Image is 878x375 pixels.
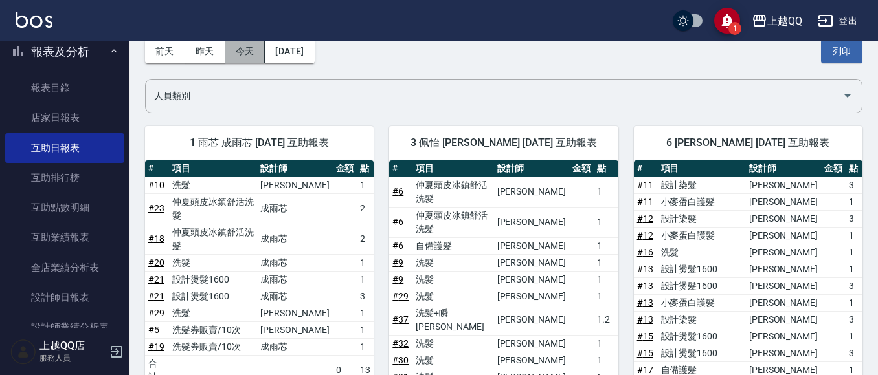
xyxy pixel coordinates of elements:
th: 點 [594,160,618,177]
a: #6 [392,186,403,197]
th: 點 [846,160,862,177]
td: [PERSON_NAME] [257,321,332,338]
a: 互助點數明細 [5,193,124,222]
td: 1 [357,177,374,193]
td: 1 [594,177,618,207]
a: #6 [392,241,403,251]
td: 自備護髮 [412,237,494,254]
td: [PERSON_NAME] [494,177,569,207]
a: #15 [637,331,653,341]
a: 設計師日報表 [5,283,124,312]
a: 報表目錄 [5,73,124,103]
td: [PERSON_NAME] [746,227,821,244]
button: 登出 [813,9,862,33]
td: 成雨芯 [257,224,332,254]
td: [PERSON_NAME] [746,277,821,294]
td: 成雨芯 [257,271,332,288]
td: 洗髮 [412,271,494,288]
th: 設計師 [257,160,332,177]
th: # [389,160,412,177]
td: [PERSON_NAME] [494,271,569,288]
td: 2 [357,224,374,254]
span: 3 佩怡 [PERSON_NAME] [DATE] 互助報表 [405,136,602,149]
th: 點 [357,160,374,177]
a: #9 [392,257,403,268]
a: #13 [637,281,653,291]
td: 成雨芯 [257,254,332,271]
span: 6 [PERSON_NAME] [DATE] 互助報表 [649,136,847,149]
td: 1 [594,207,618,237]
td: 洗髮 [412,352,494,369]
input: 人員名稱 [151,85,837,107]
td: 設計燙髮1600 [658,345,746,361]
td: 設計染髮 [658,210,746,227]
td: 洗髮 [412,335,494,352]
h5: 上越QQ店 [39,339,106,352]
button: 列印 [821,39,862,63]
td: [PERSON_NAME] [257,177,332,193]
img: Person [10,339,36,365]
a: #13 [637,264,653,274]
td: 設計燙髮1600 [658,328,746,345]
a: 互助日報表 [5,133,124,163]
a: #21 [148,274,164,284]
span: 1 雨芯 成雨芯 [DATE] 互助報表 [161,136,358,149]
a: #20 [148,257,164,268]
a: #37 [392,314,409,325]
td: 1 [594,288,618,305]
button: 報表及分析 [5,35,124,69]
a: #13 [637,314,653,325]
td: 1 [357,271,374,288]
th: 項目 [658,160,746,177]
td: 洗髮 [412,254,494,271]
td: 仲夏頭皮冰鎮舒活洗髮 [169,224,257,254]
td: 1 [594,335,618,352]
a: #29 [392,291,409,301]
th: 項目 [169,160,257,177]
a: #5 [148,325,159,335]
th: # [634,160,658,177]
th: 金額 [569,160,594,177]
td: 設計燙髮1600 [658,277,746,294]
span: 1 [728,22,741,35]
td: [PERSON_NAME] [746,210,821,227]
p: 服務人員 [39,352,106,364]
td: 1.2 [594,305,618,335]
th: 項目 [412,160,494,177]
td: 1 [846,193,862,210]
td: 1 [846,328,862,345]
a: 店家日報表 [5,103,124,133]
a: #18 [148,233,164,244]
td: [PERSON_NAME] [746,193,821,210]
button: Open [837,85,858,106]
td: 1 [357,338,374,355]
th: 金額 [333,160,357,177]
td: 洗髮 [169,254,257,271]
a: #9 [392,274,403,284]
td: 洗髮 [412,288,494,305]
td: 洗髮 [169,305,257,321]
td: 設計燙髮1600 [169,288,257,305]
td: 1 [594,271,618,288]
td: [PERSON_NAME] [257,305,332,321]
td: 3 [846,177,862,193]
td: 設計染髮 [658,311,746,328]
td: 洗髮 [658,244,746,261]
a: #11 [637,180,653,190]
td: [PERSON_NAME] [746,345,821,361]
td: 小麥蛋白護髮 [658,227,746,244]
a: #32 [392,338,409,348]
td: [PERSON_NAME] [746,328,821,345]
button: 前天 [145,39,185,63]
td: 成雨芯 [257,193,332,224]
a: #23 [148,203,164,213]
td: 仲夏頭皮冰鎮舒活洗髮 [169,193,257,224]
a: #19 [148,341,164,352]
td: [PERSON_NAME] [494,352,569,369]
td: [PERSON_NAME] [494,335,569,352]
td: [PERSON_NAME] [494,254,569,271]
a: #29 [148,308,164,318]
td: 3 [846,345,862,361]
td: [PERSON_NAME] [494,237,569,254]
td: 1 [594,254,618,271]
